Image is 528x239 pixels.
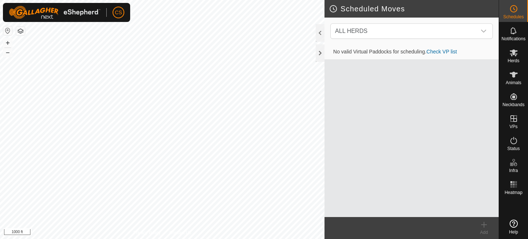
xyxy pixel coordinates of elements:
[426,49,457,55] a: Check VP list
[499,217,528,237] a: Help
[16,27,25,36] button: Map Layers
[133,229,161,236] a: Privacy Policy
[3,26,12,35] button: Reset Map
[327,49,463,55] span: No valid Virtual Paddocks for scheduling.
[506,81,521,85] span: Animals
[3,38,12,47] button: +
[115,9,122,16] span: CS
[169,229,191,236] a: Contact Us
[9,6,100,19] img: Gallagher Logo
[509,230,518,234] span: Help
[509,168,518,173] span: Infra
[509,124,517,129] span: VPs
[507,59,519,63] span: Herds
[502,37,525,41] span: Notifications
[505,190,522,195] span: Heatmap
[507,146,520,151] span: Status
[335,28,367,34] span: ALL HERDS
[502,102,524,107] span: Neckbands
[469,229,499,236] div: Add
[476,24,491,38] div: dropdown trigger
[332,24,476,38] span: ALL HERDS
[503,15,524,19] span: Schedules
[329,4,499,13] h2: Scheduled Moves
[3,48,12,57] button: –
